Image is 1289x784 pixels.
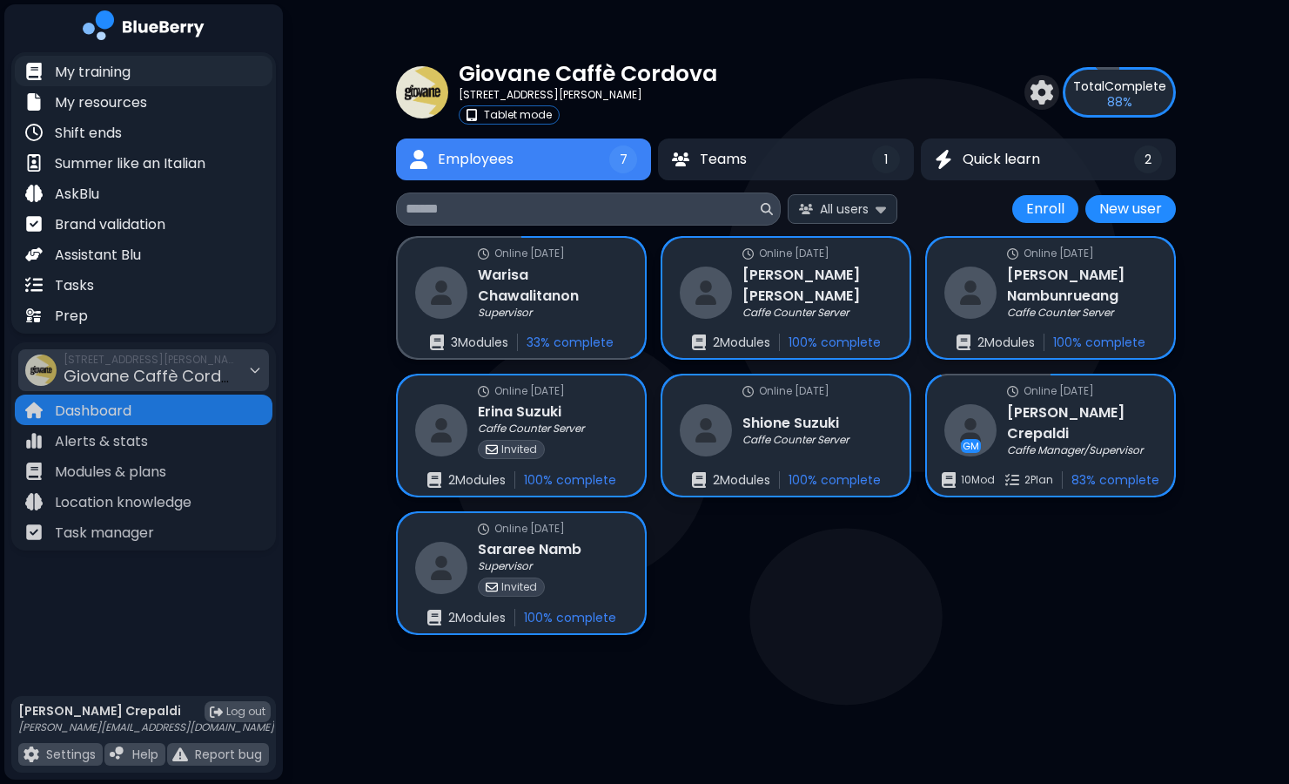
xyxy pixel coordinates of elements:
img: restaurant [415,542,467,594]
p: Invited [501,443,537,456]
img: file icon [25,63,43,80]
p: 33 % complete [527,335,614,350]
img: online status [742,386,754,397]
p: Tasks [55,275,94,296]
p: 3 Module s [451,335,508,350]
img: modules [942,472,956,488]
img: file icon [25,432,43,449]
img: online status [1007,386,1018,397]
p: Assistant Blu [55,245,141,266]
p: Supervisor [478,306,532,320]
p: Caffe Counter Server [742,306,849,320]
p: Giovane Caffè Cordova [459,59,717,88]
img: online status [1007,248,1018,260]
p: [PERSON_NAME][EMAIL_ADDRESS][DOMAIN_NAME] [18,720,274,734]
p: Settings [46,747,96,762]
img: enrollments [692,335,706,350]
img: restaurant [415,267,467,319]
p: 100 % complete [789,335,881,350]
img: enrollments [427,610,441,625]
p: GM [963,441,979,451]
img: file icon [25,124,43,141]
a: online statusOnline [DATE]restaurantSararee NambSupervisorinvitedInvitedenrollments2Modules100% c... [396,511,647,635]
p: Prep [55,306,88,327]
p: 83 % complete [1071,472,1159,488]
p: Caffe Manager/Supervisor [1007,443,1143,457]
span: All users [820,201,869,217]
p: Online [DATE] [1024,247,1094,260]
img: All users [799,204,813,215]
p: Location knowledge [55,492,191,513]
p: Tablet mode [484,108,552,122]
img: invited [486,443,498,456]
h3: Erina Suzuki [478,402,561,422]
p: Brand validation [55,214,165,235]
span: 2 [1145,152,1151,167]
img: invited [486,581,498,593]
img: file icon [25,493,43,510]
img: Employees [410,150,427,170]
img: file icon [172,747,188,762]
span: Giovane Caffè Cordova [64,365,251,387]
p: My training [55,62,131,83]
p: 100 % complete [524,472,616,488]
img: online status [742,248,754,260]
img: training plans [1005,473,1019,487]
p: Modules & plans [55,462,166,483]
p: Online [DATE] [494,522,565,536]
p: Online [DATE] [759,247,829,260]
span: Employees [438,149,514,170]
img: file icon [25,185,43,202]
button: All users [788,194,897,223]
img: search icon [761,203,773,215]
img: company thumbnail [396,66,448,118]
a: online statusOnline [DATE]restaurant[PERSON_NAME] [PERSON_NAME]Caffe Counter Serverenrollments2Mo... [661,236,911,360]
img: file icon [25,524,43,541]
p: Complete [1073,78,1166,94]
img: file icon [23,747,39,762]
p: 2 Module s [713,472,770,488]
img: restaurant [944,267,997,319]
span: Teams [700,149,747,170]
a: online statusOnline [DATE]restaurantGM[PERSON_NAME] CrepaldiCaffe Manager/Supervisormodules10Modt... [925,374,1176,497]
button: Enroll [1012,195,1078,223]
img: Quick learn [935,150,952,170]
h3: [PERSON_NAME] Nambunrueang [1007,265,1157,307]
p: AskBlu [55,184,99,205]
img: restaurant [415,404,467,456]
p: 88 % [1107,94,1132,110]
img: enrollments [957,335,970,350]
a: online statusOnline [DATE]restaurant[PERSON_NAME] NambunrueangCaffe Counter Serverenrollments2Mod... [925,236,1176,360]
p: Caffe Counter Server [742,433,849,447]
h3: [PERSON_NAME] Crepaldi [1007,402,1157,444]
h3: [PERSON_NAME] [PERSON_NAME] [742,265,892,307]
button: Quick learnQuick learn2 [921,139,1176,180]
img: restaurant [680,267,732,319]
button: EmployeesEmployees7 [396,139,651,180]
img: online status [478,248,489,260]
span: [STREET_ADDRESS][PERSON_NAME] [64,353,238,367]
img: file icon [25,93,43,111]
a: online statusOnline [DATE]restaurantErina SuzukiCaffe Counter ServerinvitedInvitedenrollments2Mod... [396,374,647,497]
p: [STREET_ADDRESS][PERSON_NAME] [459,88,642,102]
img: enrollments [427,472,441,488]
button: TeamsTeams1 [658,139,913,180]
a: tabletTablet mode [459,105,717,125]
img: company thumbnail [25,355,57,386]
p: Help [132,747,158,762]
img: expand [876,200,886,217]
p: Shift ends [55,123,122,144]
img: file icon [25,402,43,419]
p: 2 Module s [448,610,506,625]
p: Online [DATE] [494,384,565,398]
p: Summer like an Italian [55,153,205,174]
a: online statusOnline [DATE]restaurantShione SuzukiCaffe Counter Serverenrollments2Modules100% comp... [661,374,911,497]
img: tablet [467,109,477,121]
p: Alerts & stats [55,431,148,452]
p: Online [DATE] [1024,384,1094,398]
img: logout [210,706,223,719]
p: 2 Module s [713,335,770,350]
h3: Warisa Chawalitanon [478,265,628,307]
p: Invited [501,580,537,594]
p: Online [DATE] [759,384,829,398]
